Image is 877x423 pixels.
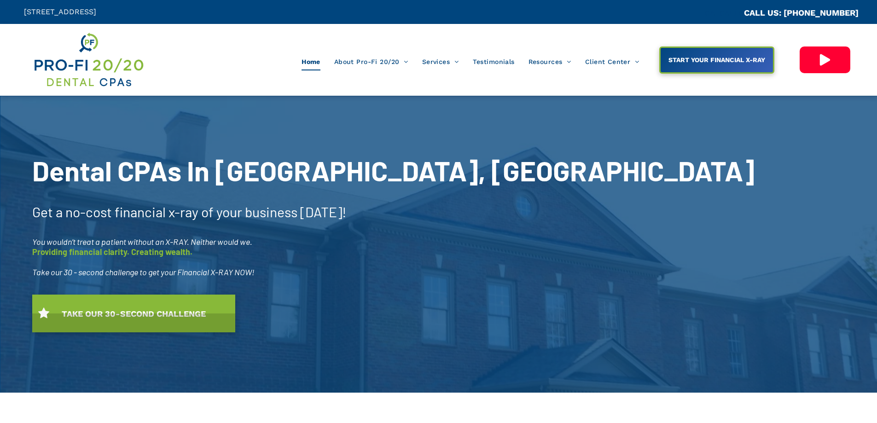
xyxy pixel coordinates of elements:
[744,8,859,17] a: CALL US: [PHONE_NUMBER]
[578,53,646,70] a: Client Center
[58,304,209,323] span: TAKE OUR 30-SECOND CHALLENGE
[705,9,744,17] span: CA::CALLC
[32,247,192,257] span: Providing financial clarity. Creating wealth.
[665,52,768,68] span: START YOUR FINANCIAL X-RAY
[32,154,755,187] span: Dental CPAs In [GEOGRAPHIC_DATA], [GEOGRAPHIC_DATA]
[32,295,235,332] a: TAKE OUR 30-SECOND CHALLENGE
[201,203,347,220] span: of your business [DATE]!
[32,237,252,247] span: You wouldn’t treat a patient without an X-RAY. Neither would we.
[24,7,96,16] span: [STREET_ADDRESS]
[32,203,63,220] span: Get a
[466,53,522,70] a: Testimonials
[327,53,415,70] a: About Pro-Fi 20/20
[522,53,578,70] a: Resources
[33,31,144,89] img: Get Dental CPA Consulting, Bookkeeping, & Bank Loans
[415,53,466,70] a: Services
[659,46,774,74] a: START YOUR FINANCIAL X-RAY
[295,53,327,70] a: Home
[32,267,255,277] span: Take our 30 - second challenge to get your Financial X-RAY NOW!
[65,203,198,220] span: no-cost financial x-ray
